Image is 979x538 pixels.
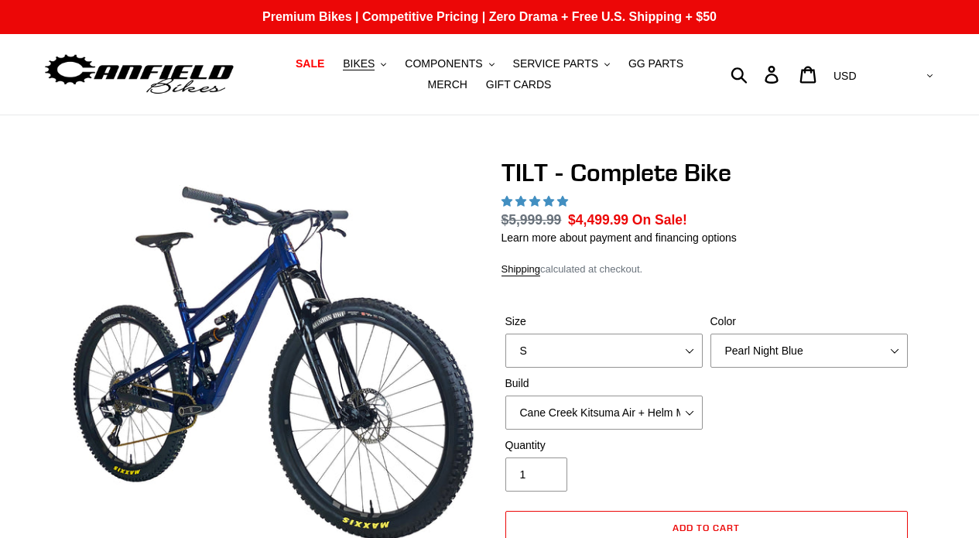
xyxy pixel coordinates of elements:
[501,262,912,277] div: calculated at checkout.
[486,78,552,91] span: GIFT CARDS
[335,53,394,74] button: BIKES
[296,57,324,70] span: SALE
[505,53,618,74] button: SERVICE PARTS
[501,231,737,244] a: Learn more about payment and financing options
[501,263,541,276] a: Shipping
[397,53,501,74] button: COMPONENTS
[405,57,482,70] span: COMPONENTS
[343,57,375,70] span: BIKES
[420,74,475,95] a: MERCH
[43,50,236,99] img: Canfield Bikes
[710,314,908,330] label: Color
[428,78,467,91] span: MERCH
[505,437,703,454] label: Quantity
[568,212,628,228] span: $4,499.99
[632,210,687,230] span: On Sale!
[288,53,332,74] a: SALE
[513,57,598,70] span: SERVICE PARTS
[501,158,912,187] h1: TILT - Complete Bike
[621,53,691,74] a: GG PARTS
[505,375,703,392] label: Build
[628,57,683,70] span: GG PARTS
[673,522,740,533] span: Add to cart
[501,195,571,207] span: 5.00 stars
[501,212,562,228] s: $5,999.99
[505,314,703,330] label: Size
[478,74,560,95] a: GIFT CARDS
